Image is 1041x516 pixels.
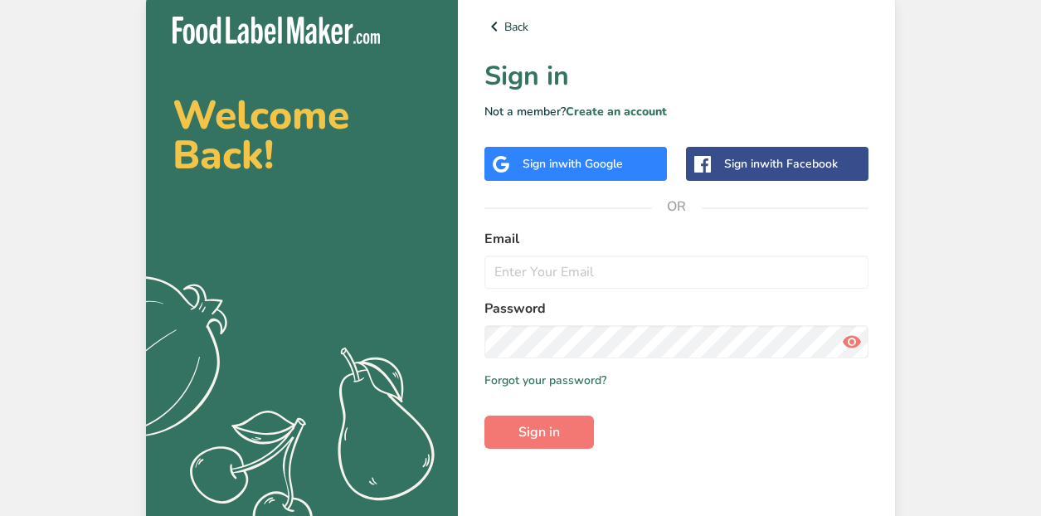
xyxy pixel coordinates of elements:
a: Forgot your password? [484,372,606,389]
div: Sign in [724,155,838,173]
span: with Google [558,156,623,172]
button: Sign in [484,416,594,449]
a: Create an account [566,104,667,119]
span: OR [652,182,702,231]
label: Email [484,229,868,249]
p: Not a member? [484,103,868,120]
span: with Facebook [760,156,838,172]
img: Food Label Maker [173,17,380,44]
label: Password [484,299,868,319]
h1: Sign in [484,56,868,96]
a: Back [484,17,868,37]
span: Sign in [518,422,560,442]
h2: Welcome Back! [173,95,431,175]
input: Enter Your Email [484,256,868,289]
div: Sign in [523,155,623,173]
